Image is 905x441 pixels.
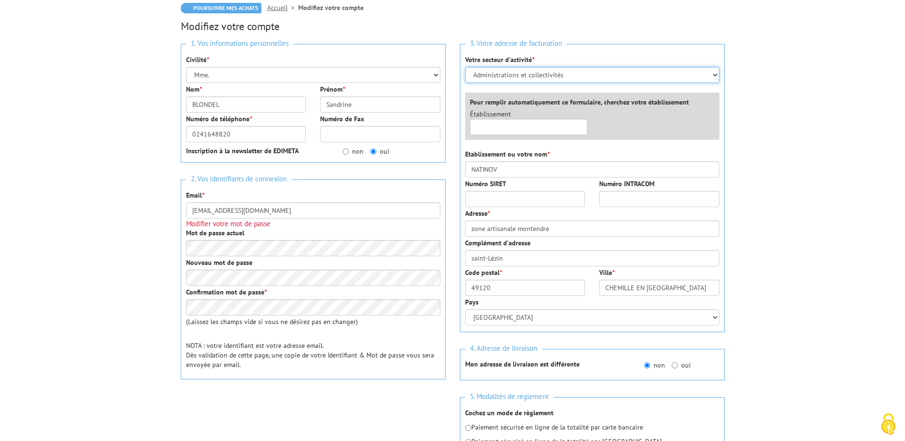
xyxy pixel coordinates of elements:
[370,148,376,155] input: oui
[672,360,691,370] label: oui
[470,97,689,107] label: Pour remplir automatiquement ce formulaire, cherchez votre établissement
[186,219,270,228] span: Modifier votre mot de passe
[370,147,389,156] label: oui
[465,360,580,368] strong: Mon adresse de livraison est différente
[186,114,252,124] label: Numéro de téléphone
[465,297,479,307] label: Pays
[186,341,440,369] p: NOTA : votre identifiant est votre adresse email. Dès validation de cette page, une copie de votr...
[672,362,678,368] input: oui
[186,287,267,297] label: Confirmation mot de passe
[320,84,345,94] label: Prénom
[465,37,567,50] span: 3. Votre adresse de facturation
[465,149,550,159] label: Etablissement ou votre nom
[599,179,655,189] label: Numéro INTRACOM
[181,396,326,433] iframe: reCAPTCHA
[186,317,440,326] p: (Laissez les champs vide si vous ne désirez pas en changer)
[463,109,595,135] div: Établissement
[186,55,209,64] label: Civilité
[181,3,261,13] a: Poursuivre mes achats
[465,209,490,218] label: Adresse
[465,409,553,417] strong: Cochez un mode de règlement
[267,3,298,12] a: Accueil
[465,390,553,403] span: 5. Modalités de règlement
[343,147,364,156] label: non
[186,147,299,155] strong: Inscription à la newsletter de EDIMETA
[181,21,725,32] h2: Modifiez votre compte
[186,37,293,50] span: 1. Vos informations personnelles
[298,3,364,12] li: Modifiez votre compte
[599,268,614,277] label: Ville
[186,84,202,94] label: Nom
[872,409,905,441] button: Cookies (fenêtre modale)
[644,362,650,368] input: non
[465,179,506,189] label: Numéro SIRET
[876,412,900,436] img: Cookies (fenêtre modale)
[186,190,204,200] label: Email
[465,268,502,277] label: Code postal
[186,258,252,267] label: Nouveau mot de passe
[644,360,665,370] label: non
[465,422,719,432] p: Paiement sécurisé en ligne de la totalité par carte bancaire
[465,55,534,64] label: Votre secteur d'activité
[465,238,531,248] label: Complément d'adresse
[465,342,542,355] span: 4. Adresse de livraison
[186,228,244,238] label: Mot de passe actuel
[343,148,349,155] input: non
[320,114,364,124] label: Numéro de Fax
[186,173,291,186] span: 2. Vos identifiants de connexion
